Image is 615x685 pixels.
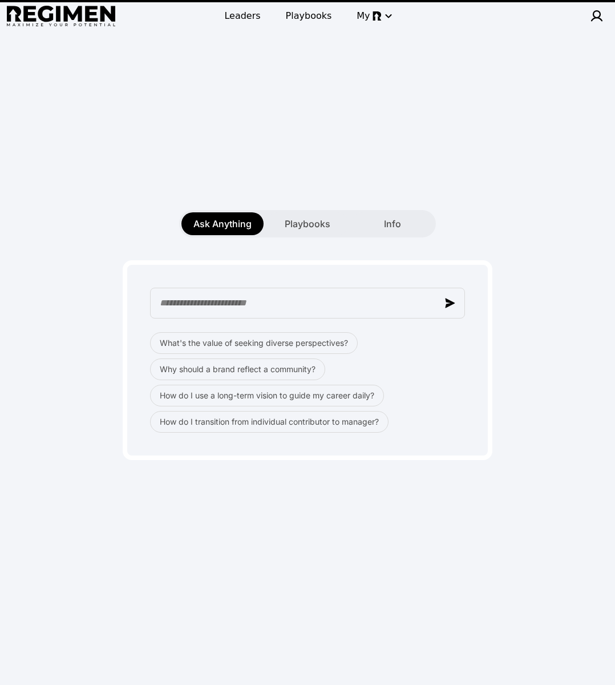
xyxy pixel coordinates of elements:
[150,332,358,354] button: What's the value of seeking diverse perspectives?
[217,6,267,26] a: Leaders
[224,9,260,23] span: Leaders
[279,6,339,26] a: Playbooks
[350,6,397,26] button: My
[150,358,325,380] button: Why should a brand reflect a community?
[150,385,384,406] button: How do I use a long-term vision to guide my career daily?
[193,217,252,231] span: Ask Anything
[357,9,370,23] span: My
[150,411,389,433] button: How do I transition from individual contributor to manager?
[286,9,332,23] span: Playbooks
[7,6,115,27] img: Regimen logo
[590,9,604,23] img: user icon
[181,212,264,235] button: Ask Anything
[285,217,330,231] span: Playbooks
[351,212,434,235] button: Info
[445,298,455,308] img: send message
[384,217,401,231] span: Info
[266,212,349,235] button: Playbooks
